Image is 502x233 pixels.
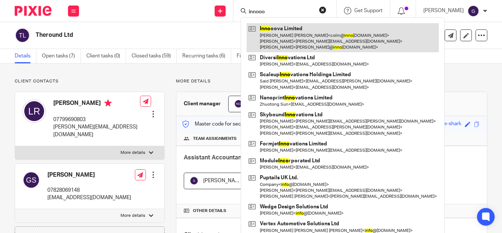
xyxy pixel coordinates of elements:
img: Pixie [15,6,51,16]
p: More details [121,213,145,219]
p: 07828069148 [47,187,131,194]
img: svg%3E [15,28,30,43]
p: More details [176,78,487,84]
span: [PERSON_NAME] K V [203,178,252,183]
img: svg%3E [190,176,198,185]
p: 07799690803 [53,116,140,123]
h4: [PERSON_NAME] [47,171,131,179]
img: svg%3E [234,99,243,108]
p: Master code for secure communications and files [182,120,309,128]
i: Primary [104,99,112,107]
span: Get Support [354,8,383,13]
p: Client contacts [15,78,165,84]
a: Details [15,49,36,63]
h4: [PERSON_NAME] [53,99,140,109]
input: Search [248,9,314,15]
img: svg%3E [467,5,479,17]
span: Team assignments [193,136,237,142]
span: Other details [193,208,226,214]
a: Open tasks (7) [42,49,81,63]
span: Assistant Accountant [184,155,244,160]
img: svg%3E [22,171,40,189]
h2: Theround Ltd [36,31,317,39]
p: [PERSON_NAME] [423,7,464,14]
button: Clear [319,6,326,14]
p: [PERSON_NAME][EMAIL_ADDRESS][DOMAIN_NAME] [53,123,140,138]
a: Closed tasks (59) [132,49,177,63]
h3: Client manager [184,100,221,107]
div: wind-up-mauve-argyle-shark [395,120,461,128]
a: Files [237,49,253,63]
p: [EMAIL_ADDRESS][DOMAIN_NAME] [47,194,131,201]
a: Recurring tasks (6) [182,49,231,63]
img: svg%3E [22,99,46,123]
a: Client tasks (0) [86,49,126,63]
p: More details [121,150,145,156]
